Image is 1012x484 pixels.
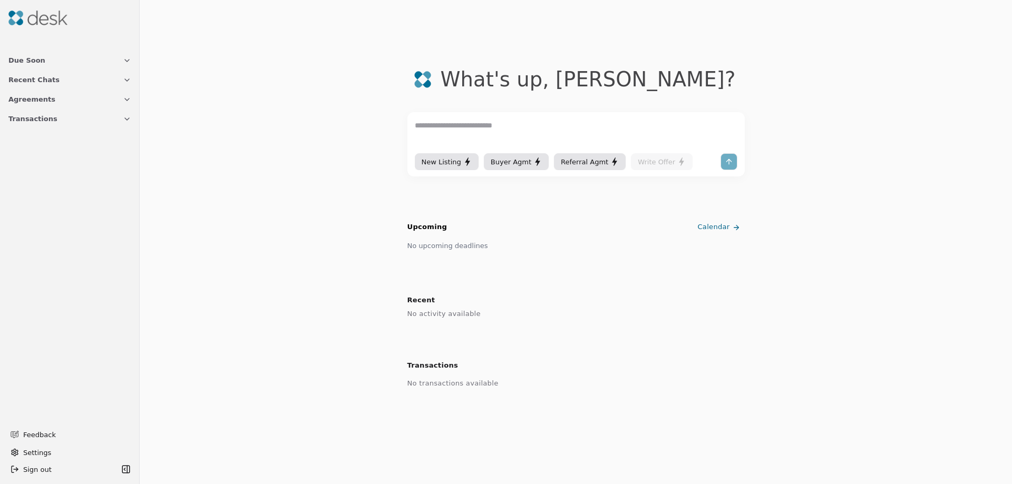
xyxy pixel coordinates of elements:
button: Transactions [2,109,138,129]
span: Calendar [697,222,729,233]
div: What's up , [PERSON_NAME] ? [440,67,735,91]
span: Sign out [23,464,52,475]
button: Feedback [4,425,131,444]
button: Buyer Agmt [484,153,549,170]
span: Due Soon [8,55,45,66]
h2: Transactions [407,359,745,372]
div: No transactions available [407,377,745,390]
div: No upcoming deadlines [407,240,488,251]
div: No activity available [407,307,745,321]
button: Due Soon [2,51,138,70]
button: Recent Chats [2,70,138,90]
span: Transactions [8,113,57,124]
h2: Upcoming [407,222,447,233]
span: Agreements [8,94,55,105]
span: Referral Agmt [561,156,608,167]
span: Settings [23,447,51,458]
span: Recent Chats [8,74,60,85]
img: Desk [8,11,67,25]
button: Agreements [2,90,138,109]
div: New Listing [422,156,472,167]
button: Sign out [6,461,119,478]
h2: Recent [407,293,745,307]
button: New Listing [415,153,479,170]
button: Settings [6,444,133,461]
span: Buyer Agmt [491,156,531,167]
a: Calendar [695,219,744,236]
span: Feedback [23,429,125,440]
img: logo [414,71,432,88]
button: Referral Agmt [554,153,626,170]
